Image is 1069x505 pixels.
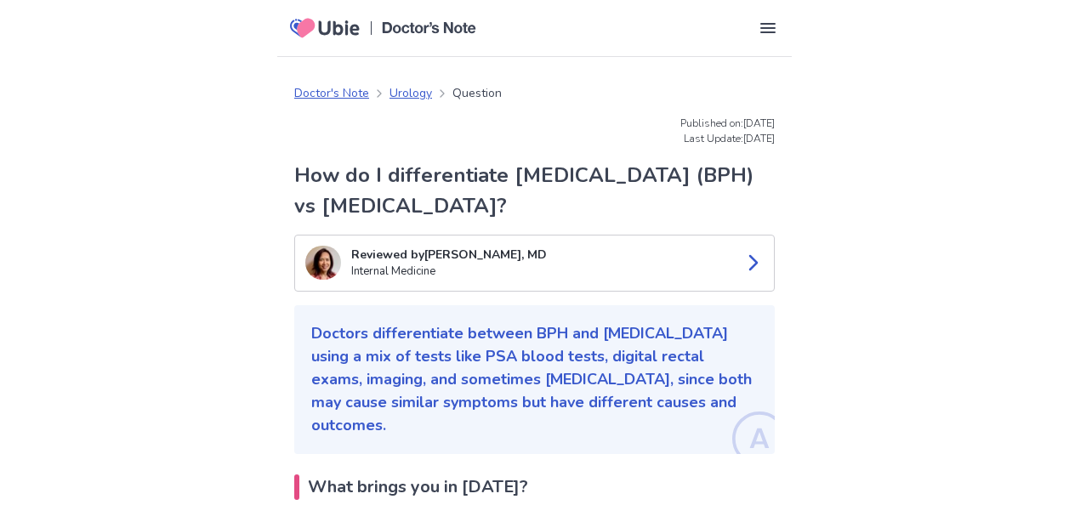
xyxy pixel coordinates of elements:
[311,322,758,437] p: Doctors differentiate between BPH and [MEDICAL_DATA] using a mix of tests like PSA blood tests, d...
[294,84,502,102] nav: breadcrumb
[452,84,502,102] p: Question
[294,160,775,221] h1: How do I differentiate [MEDICAL_DATA] (BPH) vs [MEDICAL_DATA]?
[294,116,775,146] p: Published on: [DATE] Last Update: [DATE]
[382,22,476,34] img: Doctors Note Logo
[294,235,775,292] a: Suo LeeReviewed by[PERSON_NAME], MDInternal Medicine
[390,84,432,102] a: Urology
[294,84,369,102] a: Doctor's Note
[294,474,775,500] h2: What brings you in [DATE]?
[305,246,341,280] img: Suo Lee
[351,246,730,264] p: Reviewed by [PERSON_NAME], MD
[351,264,730,281] p: Internal Medicine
